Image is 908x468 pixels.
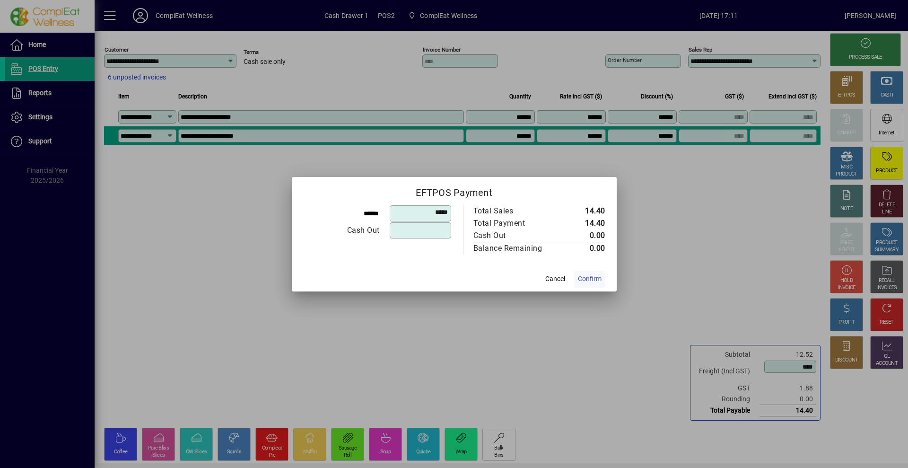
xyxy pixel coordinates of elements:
button: Cancel [540,271,570,288]
h2: EFTPOS Payment [292,177,617,204]
td: 14.40 [562,205,605,217]
div: Balance Remaining [473,243,553,254]
button: Confirm [574,271,605,288]
td: Total Payment [473,217,562,230]
div: Cash Out [304,225,380,236]
span: Cancel [545,274,565,284]
td: 0.00 [562,230,605,242]
td: 14.40 [562,217,605,230]
div: Cash Out [473,230,553,241]
td: 0.00 [562,242,605,255]
td: Total Sales [473,205,562,217]
span: Confirm [578,274,602,284]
